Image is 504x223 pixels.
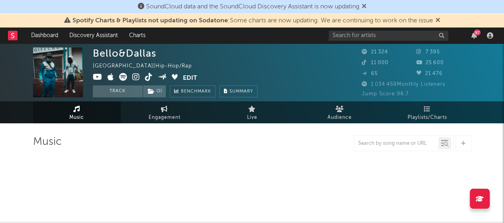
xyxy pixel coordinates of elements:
[181,87,211,97] span: Benchmark
[362,71,378,76] span: 65
[146,4,359,10] span: SoundCloud data and the SoundCloud Discovery Assistant is now updating
[69,113,84,122] span: Music
[474,30,480,36] div: 97
[25,28,64,43] a: Dashboard
[73,18,433,24] span: : Some charts are now updating. We are continuing to work on the issue
[362,82,445,87] span: 1 034 459 Monthly Listeners
[143,85,166,97] button: (1)
[384,101,471,123] a: Playlists/Charts
[93,61,201,71] div: [GEOGRAPHIC_DATA] | Hip-Hop/Rap
[33,101,121,123] a: Music
[328,113,352,122] span: Audience
[229,89,253,94] span: Summary
[471,32,477,39] button: 97
[435,18,440,24] span: Dismiss
[93,85,143,97] button: Track
[416,60,444,65] span: 25 600
[362,91,409,97] span: Jump Score: 96.7
[220,85,257,97] button: Summary
[121,101,208,123] a: Engagement
[296,101,384,123] a: Audience
[183,73,197,83] button: Edit
[73,18,228,24] span: Spotify Charts & Playlists not updating on Sodatone
[143,85,166,97] span: ( 1 )
[329,31,448,41] input: Search for artists
[149,113,180,122] span: Engagement
[247,113,257,122] span: Live
[93,47,156,59] div: Bello&Dallas
[362,49,388,55] span: 21 324
[408,113,447,122] span: Playlists/Charts
[124,28,151,43] a: Charts
[416,49,440,55] span: 7 395
[170,85,216,97] a: Benchmark
[362,4,367,10] span: Dismiss
[354,140,438,147] input: Search by song name or URL
[64,28,124,43] a: Discovery Assistant
[208,101,296,123] a: Live
[416,71,443,76] span: 21 476
[362,60,388,65] span: 11 000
